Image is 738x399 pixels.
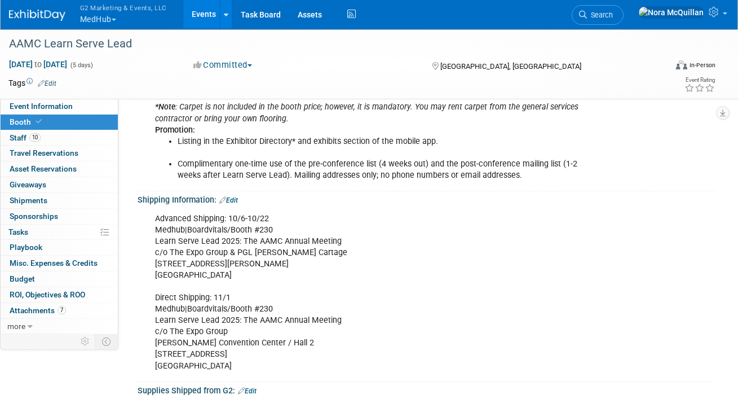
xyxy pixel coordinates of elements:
span: Attachments [10,306,66,315]
td: Tags [8,77,56,89]
div: Shipping Information: [138,191,715,206]
span: Tasks [8,227,28,236]
a: Tasks [1,225,118,240]
li: Complimentary one-time use of the pre-conference list (4 weeks out) and the post-conference maili... [178,159,595,181]
span: Sponsorships [10,212,58,221]
span: Staff [10,133,41,142]
span: Misc. Expenses & Credits [10,258,98,268]
div: Event Format [612,59,715,76]
a: Search [572,5,624,25]
img: Nora McQuillan [638,6,704,19]
a: Attachments7 [1,303,118,318]
a: ROI, Objectives & ROO [1,287,118,302]
span: Event Information [10,102,73,111]
span: Budget [10,274,35,283]
a: Edit [38,80,56,87]
div: AAMC Learn Serve Lead [5,34,655,54]
a: Event Information [1,99,118,114]
a: Edit [238,387,257,395]
span: [GEOGRAPHIC_DATA], [GEOGRAPHIC_DATA] [440,62,581,71]
span: ROI, Objectives & ROO [10,290,85,299]
a: Playbook [1,240,118,255]
span: G2 Marketing & Events, LLC [80,2,167,14]
a: Shipments [1,193,118,208]
a: Booth [1,115,118,130]
a: Budget [1,271,118,287]
span: Playbook [10,243,42,252]
a: more [1,319,118,334]
span: Shipments [10,196,47,205]
span: [DATE] [DATE] [8,59,68,69]
i: Booth reservation complete [36,119,42,125]
div: In-Person [689,61,715,69]
span: Giveaways [10,180,46,189]
td: Personalize Event Tab Strip [76,334,95,349]
a: Asset Reservations [1,161,118,177]
span: Search [587,11,613,19]
span: 7 [58,306,66,314]
td: Toggle Event Tabs [95,334,118,349]
span: 10 [29,133,41,142]
b: Promotion: [155,125,195,135]
span: more [7,322,25,331]
span: Asset Reservations [10,164,77,173]
img: Format-Inperson.png [676,60,687,69]
div: Advanced Shipping: 10/6-10/22 Medhub|Boardvitals/Booth #230 Learn Serve Lead 2025: The AAMC Annua... [147,208,602,378]
span: Travel Reservations [10,148,78,157]
div: Supplies Shipped from G2: [138,382,715,397]
span: (5 days) [69,62,93,69]
span: to [33,60,43,69]
a: Edit [219,196,238,204]
div: Event Rating [684,77,715,83]
i: : Carpet is not included in the booth price; however, it is mandatory. You may rent carpet from t... [155,102,578,123]
img: ExhibitDay [9,10,65,21]
a: Travel Reservations [1,146,118,161]
li: Listing in the Exhibitor Directory* and exhibits section of the mobile app. [178,136,595,147]
a: Sponsorships [1,209,118,224]
button: Committed [189,59,257,71]
a: Staff10 [1,130,118,146]
b: *Note [155,102,175,112]
a: Giveaways [1,177,118,192]
a: Misc. Expenses & Credits [1,256,118,271]
span: Booth [10,117,44,126]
